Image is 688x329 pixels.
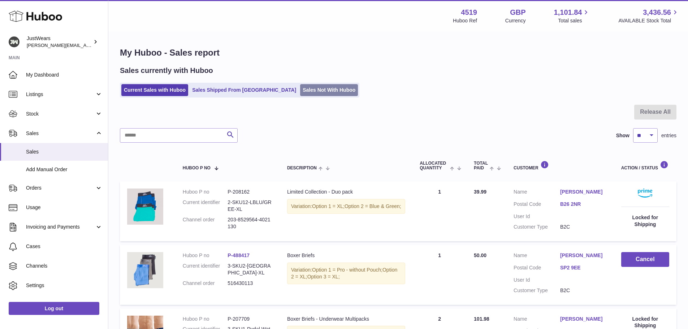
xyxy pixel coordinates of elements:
[554,8,582,17] span: 1,101.84
[554,8,590,24] a: 1,101.84 Total sales
[560,287,607,294] dd: B2C
[183,316,228,322] dt: Huboo P no
[560,224,607,230] dd: B2C
[558,17,590,24] span: Total sales
[514,264,560,273] dt: Postal Code
[287,252,405,259] div: Boxer Briefs
[345,203,401,209] span: Option 2 = Blue & Green;
[228,316,273,322] dd: P-207709
[621,161,669,170] div: Action / Status
[26,148,103,155] span: Sales
[560,252,607,259] a: [PERSON_NAME]
[228,199,273,213] dd: 2-SKU12-LBLU/GREE-XL
[287,199,405,214] div: Variation:
[453,17,477,24] div: Huboo Ref
[621,214,669,228] div: Locked for Shipping
[26,185,95,191] span: Orders
[514,252,560,261] dt: Name
[514,277,560,283] dt: User Id
[183,216,228,230] dt: Channel order
[228,189,273,195] dd: P-208162
[514,224,560,230] dt: Customer Type
[621,252,669,267] button: Cancel
[26,282,103,289] span: Settings
[560,316,607,322] a: [PERSON_NAME]
[474,189,486,195] span: 39.99
[26,224,95,230] span: Invoicing and Payments
[120,47,676,59] h1: My Huboo - Sales report
[312,267,382,273] span: Option 1 = Pro - without Pouch;
[287,189,405,195] div: Limited Collection - Duo pack
[183,189,228,195] dt: Huboo P no
[26,263,103,269] span: Channels
[228,216,273,230] dd: 203-8529564-4021130
[26,204,103,211] span: Usage
[560,201,607,208] a: B26 2NR
[27,35,92,49] div: JustWears
[560,189,607,195] a: [PERSON_NAME]
[183,280,228,287] dt: Channel order
[291,267,397,280] span: Option 2 = XL;
[474,161,488,170] span: Total paid
[190,84,299,96] a: Sales Shipped From [GEOGRAPHIC_DATA]
[9,36,20,47] img: josh@just-wears.com
[26,111,95,117] span: Stock
[26,130,95,137] span: Sales
[287,316,405,322] div: Boxer Briefs - Underwear Multipacks
[560,264,607,271] a: SP2 9EE
[300,84,358,96] a: Sales Not With Huboo
[505,17,526,24] div: Currency
[26,72,103,78] span: My Dashboard
[307,274,340,280] span: Option 3 = XL;
[514,201,560,209] dt: Postal Code
[26,91,95,98] span: Listings
[638,189,652,198] img: primelogo.png
[9,302,99,315] a: Log out
[287,166,317,170] span: Description
[510,8,525,17] strong: GBP
[183,199,228,213] dt: Current identifier
[120,66,213,75] h2: Sales currently with Huboo
[228,252,250,258] a: P-488417
[618,8,679,24] a: 3,436.56 AVAILABLE Stock Total
[312,203,345,209] span: Option 1 = XL;
[127,252,163,288] img: 45191661909433.jpg
[514,189,560,197] dt: Name
[183,166,211,170] span: Huboo P no
[287,263,405,284] div: Variation:
[183,252,228,259] dt: Huboo P no
[183,263,228,276] dt: Current identifier
[127,189,163,225] img: 45191626277759.jpg
[461,8,477,17] strong: 4519
[474,316,489,322] span: 101.98
[643,8,671,17] span: 3,436.56
[27,42,145,48] span: [PERSON_NAME][EMAIL_ADDRESS][DOMAIN_NAME]
[616,132,629,139] label: Show
[514,213,560,220] dt: User Id
[26,243,103,250] span: Cases
[420,161,448,170] span: ALLOCATED Quantity
[661,132,676,139] span: entries
[474,252,486,258] span: 50.00
[514,161,607,170] div: Customer
[618,17,679,24] span: AVAILABLE Stock Total
[121,84,188,96] a: Current Sales with Huboo
[228,280,273,287] dd: 516430113
[412,181,467,241] td: 1
[514,316,560,324] dt: Name
[412,245,467,305] td: 1
[514,287,560,294] dt: Customer Type
[26,166,103,173] span: Add Manual Order
[228,263,273,276] dd: 3-SKU2-[GEOGRAPHIC_DATA]-XL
